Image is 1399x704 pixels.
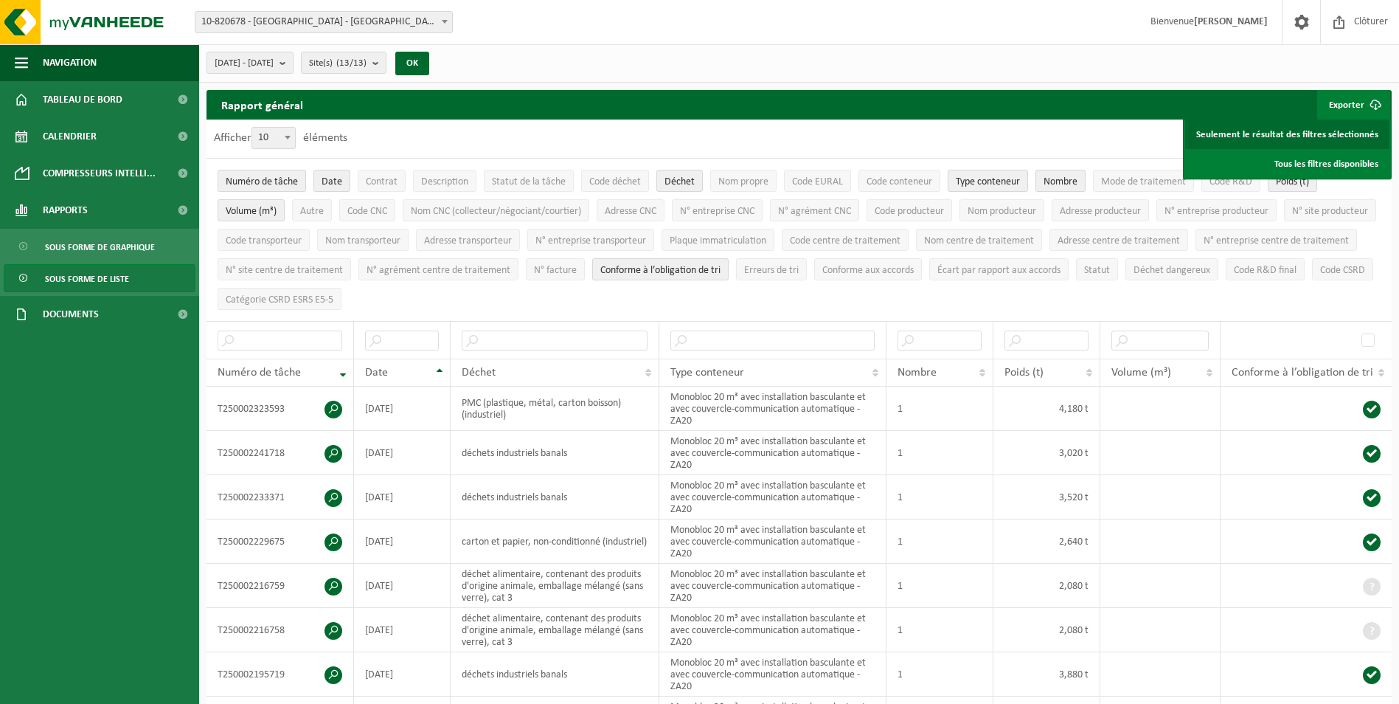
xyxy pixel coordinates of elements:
[1004,367,1044,379] span: Poids (t)
[195,11,453,33] span: 10-820678 - WALIBI - WAVRE
[924,235,1034,246] span: Nom centre de traitement
[1049,229,1188,251] button: Adresse centre de traitementAdresse centre de traitement: Activate to sort
[886,564,993,608] td: 1
[45,233,155,261] span: Sous forme de graphique
[778,206,851,217] span: N° agrément CNC
[659,652,887,697] td: Monobloc 20 m³ avec installation basculante et avec couvercle-communication automatique - ZA20
[1268,170,1317,192] button: Poids (t)Poids (t): Activate to sort
[218,288,341,310] button: Catégorie CSRD ESRS E5-5Catégorie CSRD ESRS E5-5: Activate to sort
[358,258,518,280] button: N° agrément centre de traitementN° agrément centre de traitement: Activate to sort
[226,235,302,246] span: Code transporteur
[937,265,1060,276] span: Écart par rapport aux accords
[354,431,451,475] td: [DATE]
[206,608,354,652] td: T250002216758
[226,206,277,217] span: Volume (m³)
[336,58,367,68] count: (13/13)
[814,258,922,280] button: Conforme aux accords : Activate to sort
[1194,16,1268,27] strong: [PERSON_NAME]
[226,265,343,276] span: N° site centre de traitement
[1185,149,1389,179] a: Tous les filtres disponibles
[206,652,354,697] td: T250002195719
[1195,229,1357,251] button: N° entreprise centre de traitementN° entreprise centre de traitement: Activate to sort
[993,475,1100,520] td: 3,520 t
[784,170,851,192] button: Code EURALCode EURAL: Activate to sort
[4,232,195,260] a: Sous forme de graphique
[206,52,294,74] button: [DATE] - [DATE]
[462,367,496,379] span: Déchet
[993,431,1100,475] td: 3,020 t
[366,176,398,187] span: Contrat
[43,296,99,333] span: Documents
[354,652,451,697] td: [DATE]
[680,206,754,217] span: N° entreprise CNC
[822,265,914,276] span: Conforme aux accords
[1156,199,1277,221] button: N° entreprise producteurN° entreprise producteur: Activate to sort
[1234,265,1296,276] span: Code R&D final
[782,229,909,251] button: Code centre de traitementCode centre de traitement: Activate to sort
[1164,206,1268,217] span: N° entreprise producteur
[421,176,468,187] span: Description
[252,128,295,148] span: 10
[898,367,937,379] span: Nombre
[1084,265,1110,276] span: Statut
[886,475,993,520] td: 1
[956,176,1020,187] span: Type conteneur
[659,387,887,431] td: Monobloc 20 m³ avec installation basculante et avec couvercle-communication automatique - ZA20
[4,264,195,292] a: Sous forme de liste
[581,170,649,192] button: Code déchetCode déchet: Activate to sort
[662,229,774,251] button: Plaque immatriculationPlaque immatriculation: Activate to sort
[354,387,451,431] td: [DATE]
[354,608,451,652] td: [DATE]
[1101,176,1186,187] span: Mode de traitement
[214,132,347,144] label: Afficher éléments
[744,265,799,276] span: Erreurs de tri
[718,176,768,187] span: Nom propre
[770,199,859,221] button: N° agrément CNCN° agrément CNC: Activate to sort
[659,608,887,652] td: Monobloc 20 m³ avec installation basculante et avec couvercle-communication automatique - ZA20
[527,229,654,251] button: N° entreprise transporteurN° entreprise transporteur: Activate to sort
[1134,265,1210,276] span: Déchet dangereux
[451,387,659,431] td: PMC (plastique, métal, carton boisson) (industriel)
[526,258,585,280] button: N° factureN° facture: Activate to sort
[867,176,932,187] span: Code conteneur
[710,170,777,192] button: Nom propreNom propre: Activate to sort
[43,44,97,81] span: Navigation
[1076,258,1118,280] button: StatutStatut: Activate to sort
[226,176,298,187] span: Numéro de tâche
[251,127,296,149] span: 10
[218,229,310,251] button: Code transporteurCode transporteur: Activate to sort
[659,475,887,520] td: Monobloc 20 m³ avec installation basculante et avec couvercle-communication automatique - ZA20
[867,199,952,221] button: Code producteurCode producteur: Activate to sort
[367,265,510,276] span: N° agrément centre de traitement
[1204,235,1349,246] span: N° entreprise centre de traitement
[1044,176,1077,187] span: Nombre
[993,520,1100,564] td: 2,640 t
[451,431,659,475] td: déchets industriels banals
[309,52,367,75] span: Site(s)
[1292,206,1368,217] span: N° site producteur
[416,229,520,251] button: Adresse transporteurAdresse transporteur: Activate to sort
[875,206,944,217] span: Code producteur
[948,170,1028,192] button: Type conteneurType conteneur: Activate to sort
[317,229,409,251] button: Nom transporteurNom transporteur: Activate to sort
[206,475,354,520] td: T250002233371
[1226,258,1305,280] button: Code R&D finalCode R&amp;D final: Activate to sort
[929,258,1069,280] button: Écart par rapport aux accordsÉcart par rapport aux accords: Activate to sort
[1093,170,1194,192] button: Mode de traitementMode de traitement: Activate to sort
[195,12,452,32] span: 10-820678 - WALIBI - WAVRE
[916,229,1042,251] button: Nom centre de traitementNom centre de traitement: Activate to sort
[672,199,763,221] button: N° entreprise CNCN° entreprise CNC: Activate to sort
[347,206,387,217] span: Code CNC
[206,520,354,564] td: T250002229675
[858,170,940,192] button: Code conteneurCode conteneur: Activate to sort
[993,608,1100,652] td: 2,080 t
[354,475,451,520] td: [DATE]
[413,170,476,192] button: DescriptionDescription: Activate to sort
[218,199,285,221] button: Volume (m³)Volume (m³): Activate to sort
[325,235,400,246] span: Nom transporteur
[354,564,451,608] td: [DATE]
[959,199,1044,221] button: Nom producteurNom producteur: Activate to sort
[424,235,512,246] span: Adresse transporteur
[206,431,354,475] td: T250002241718
[43,155,156,192] span: Compresseurs intelli...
